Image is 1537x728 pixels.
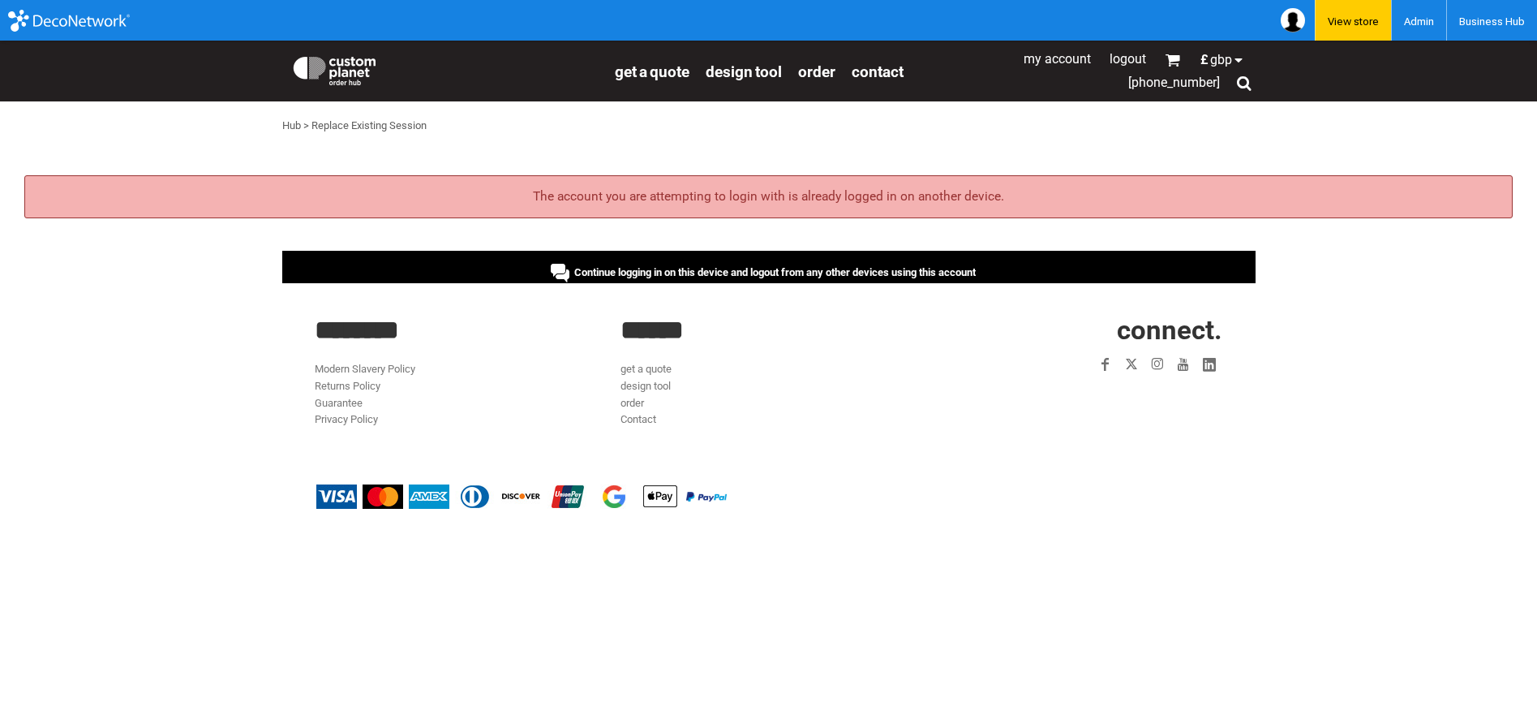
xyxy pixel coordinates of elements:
div: > [303,118,309,135]
h2: CONNECT. [926,317,1222,343]
img: Visa [316,485,357,509]
a: get a quote [615,62,689,80]
img: PayPal [686,492,727,502]
a: get a quote [620,363,672,375]
a: Returns Policy [315,380,380,392]
a: design tool [620,380,671,392]
a: Modern Slavery Policy [315,363,415,375]
a: My Account [1024,51,1091,67]
a: order [620,397,644,409]
a: design tool [706,62,782,80]
img: Apple Pay [640,485,680,509]
div: The account you are attempting to login with is already logged in on another device. [24,175,1513,218]
a: Contact [852,62,904,80]
a: Guarantee [315,397,363,409]
img: Discover [501,485,542,509]
span: GBP [1210,54,1232,67]
img: China UnionPay [547,485,588,509]
iframe: Customer reviews powered by Trustpilot [998,387,1222,407]
a: Contact [620,413,656,425]
img: Google Pay [594,485,634,509]
a: order [798,62,835,80]
span: get a quote [615,62,689,81]
img: Custom Planet [290,53,379,85]
div: Replace Existing Session [311,118,427,135]
a: Custom Planet [282,45,607,93]
a: Privacy Policy [315,413,378,425]
img: Mastercard [363,485,403,509]
span: Continue logging in on this device and logout from any other devices using this account [574,266,976,278]
span: Contact [852,62,904,81]
a: Logout [1110,51,1146,67]
a: Hub [282,119,301,131]
span: order [798,62,835,81]
img: American Express [409,485,449,509]
img: Diners Club [455,485,496,509]
span: design tool [706,62,782,81]
span: £ [1200,54,1210,67]
span: [PHONE_NUMBER] [1128,75,1220,90]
